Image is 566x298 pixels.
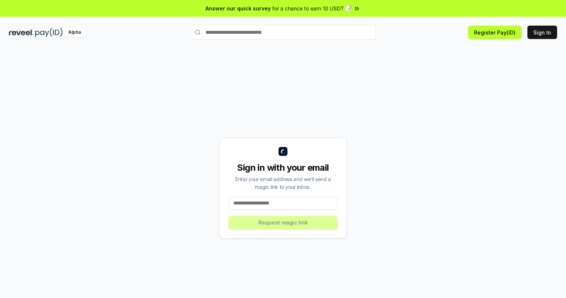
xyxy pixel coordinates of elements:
span: for a chance to earn 10 USDT 📝 [272,4,352,12]
img: reveel_dark [9,28,34,37]
img: logo_small [279,147,287,156]
div: Enter your email address and we’ll send a magic link to your inbox. [228,175,338,191]
button: Sign In [527,26,557,39]
img: pay_id [35,28,63,37]
button: Register Pay(ID) [468,26,521,39]
div: Sign in with your email [228,162,338,174]
div: Alpha [64,28,85,37]
span: Answer our quick survey [205,4,271,12]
